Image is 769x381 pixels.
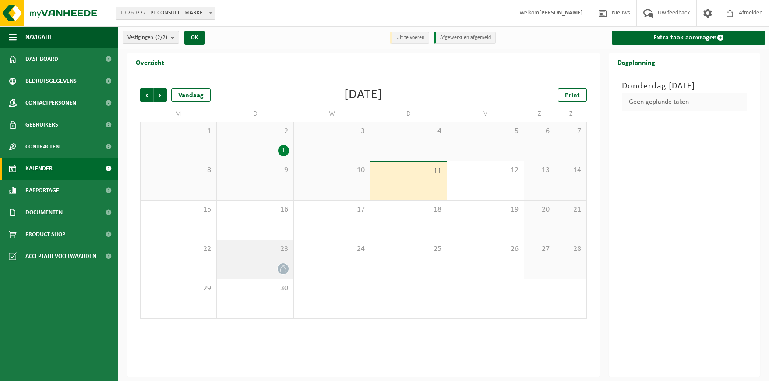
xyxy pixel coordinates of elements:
[434,32,496,44] li: Afgewerkt en afgemeld
[529,244,550,254] span: 27
[375,205,442,215] span: 18
[127,31,167,44] span: Vestigingen
[539,10,583,16] strong: [PERSON_NAME]
[560,205,582,215] span: 21
[565,92,580,99] span: Print
[298,244,366,254] span: 24
[452,205,519,215] span: 19
[140,106,217,122] td: M
[370,106,447,122] td: D
[221,284,289,293] span: 30
[145,166,212,175] span: 8
[221,166,289,175] span: 9
[447,106,524,122] td: V
[294,106,370,122] td: W
[145,127,212,136] span: 1
[123,31,179,44] button: Vestigingen(2/2)
[622,80,748,93] h3: Donderdag [DATE]
[298,166,366,175] span: 10
[25,114,58,136] span: Gebruikers
[25,245,96,267] span: Acceptatievoorwaarden
[145,244,212,254] span: 22
[221,127,289,136] span: 2
[25,223,65,245] span: Product Shop
[221,205,289,215] span: 16
[375,127,442,136] span: 4
[555,106,586,122] td: Z
[221,244,289,254] span: 23
[375,166,442,176] span: 11
[609,53,664,71] h2: Dagplanning
[524,106,555,122] td: Z
[116,7,215,19] span: 10-760272 - PL CONSULT - MARKE
[25,136,60,158] span: Contracten
[278,145,289,156] div: 1
[25,201,63,223] span: Documenten
[25,158,53,180] span: Kalender
[116,7,215,20] span: 10-760272 - PL CONSULT - MARKE
[154,88,167,102] span: Volgende
[612,31,766,45] a: Extra taak aanvragen
[622,93,748,111] div: Geen geplande taken
[529,166,550,175] span: 13
[217,106,293,122] td: D
[529,127,550,136] span: 6
[529,205,550,215] span: 20
[298,205,366,215] span: 17
[127,53,173,71] h2: Overzicht
[298,127,366,136] span: 3
[375,244,442,254] span: 25
[25,26,53,48] span: Navigatie
[25,92,76,114] span: Contactpersonen
[155,35,167,40] count: (2/2)
[25,70,77,92] span: Bedrijfsgegevens
[452,244,519,254] span: 26
[171,88,211,102] div: Vandaag
[145,284,212,293] span: 29
[452,166,519,175] span: 12
[560,127,582,136] span: 7
[560,244,582,254] span: 28
[344,88,382,102] div: [DATE]
[140,88,153,102] span: Vorige
[558,88,587,102] a: Print
[452,127,519,136] span: 5
[560,166,582,175] span: 14
[145,205,212,215] span: 15
[184,31,205,45] button: OK
[25,180,59,201] span: Rapportage
[25,48,58,70] span: Dashboard
[390,32,429,44] li: Uit te voeren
